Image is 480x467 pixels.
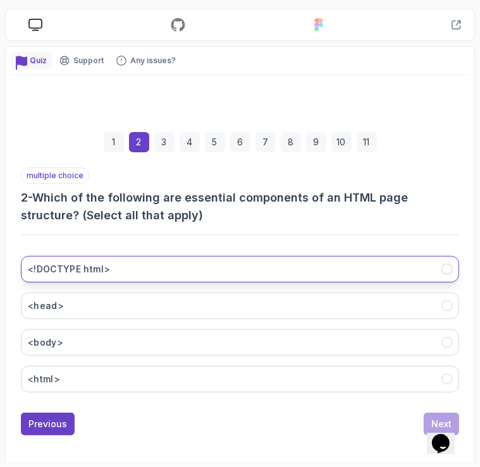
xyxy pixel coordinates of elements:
[30,56,47,66] p: Quiz
[21,413,75,435] button: Previous
[28,300,64,312] h3: <head>
[281,132,301,152] div: 8
[154,132,175,152] div: 3
[230,132,250,152] div: 6
[21,256,459,282] button: <!DOCTYPE html>
[21,293,459,319] button: <head>
[331,132,352,152] div: 10
[21,329,459,356] button: <body>
[28,373,60,385] h3: <html>
[18,18,52,32] a: course slides
[255,132,276,152] div: 7
[357,132,377,152] div: 11
[129,132,149,152] div: 2
[73,56,104,66] p: Support
[306,132,326,152] div: 9
[11,52,52,70] button: quiz button
[111,52,181,70] button: Feedback button
[205,132,225,152] div: 5
[424,413,459,435] button: Next
[427,416,467,454] iframe: chat widget
[180,132,200,152] div: 4
[28,336,63,349] h3: <body>
[104,132,124,152] div: 1
[54,52,109,70] button: Support button
[21,366,459,392] button: <html>
[21,189,459,224] h3: 2 - Which of the following are essential components of an HTML page structure? (Select all that a...
[28,263,110,276] h3: <!DOCTYPE html>
[28,418,67,430] div: Previous
[21,167,89,184] p: multiple choice
[130,56,176,66] p: Any issues?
